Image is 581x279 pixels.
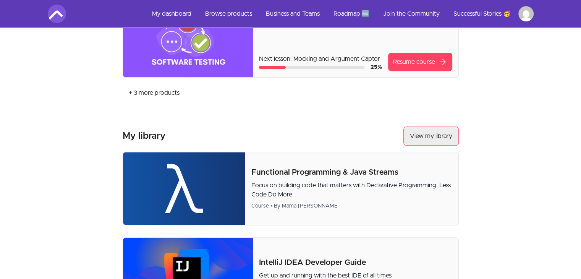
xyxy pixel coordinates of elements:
[146,5,197,23] a: My dashboard
[518,6,534,21] img: Profile image for Jean-Christophe Gabriel Robert CHEVALLIER
[259,66,364,69] div: Course progress
[438,57,447,67] span: arrow_forward
[388,53,452,71] a: Resume coursearrow_forward
[123,152,459,225] a: Product image for Functional Programming & Java Streams Functional Programming & Java StreamsFocu...
[327,5,375,23] a: Roadmap 🆕
[146,5,534,23] nav: Main
[123,152,245,225] img: Product image for Functional Programming & Java Streams
[260,5,326,23] a: Business and Teams
[48,5,66,23] img: Amigoscode logo
[123,84,186,102] a: + 3 more products
[199,5,258,23] a: Browse products
[447,5,517,23] a: Successful Stories 🥳
[371,65,382,70] span: 25 %
[377,5,446,23] a: Join the Community
[403,127,459,146] a: View my library
[251,181,452,199] p: Focus on building code that matters with Declarative Programming. Less Code Do More
[123,5,253,77] img: Product image for Software Testing
[259,54,382,63] p: Next lesson: Mocking and Argument Captor
[251,202,452,210] div: Course • By Mama [PERSON_NAME]
[251,167,452,178] p: Functional Programming & Java Streams
[259,257,452,268] p: IntelliJ IDEA Developer Guide
[123,130,165,142] h3: My library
